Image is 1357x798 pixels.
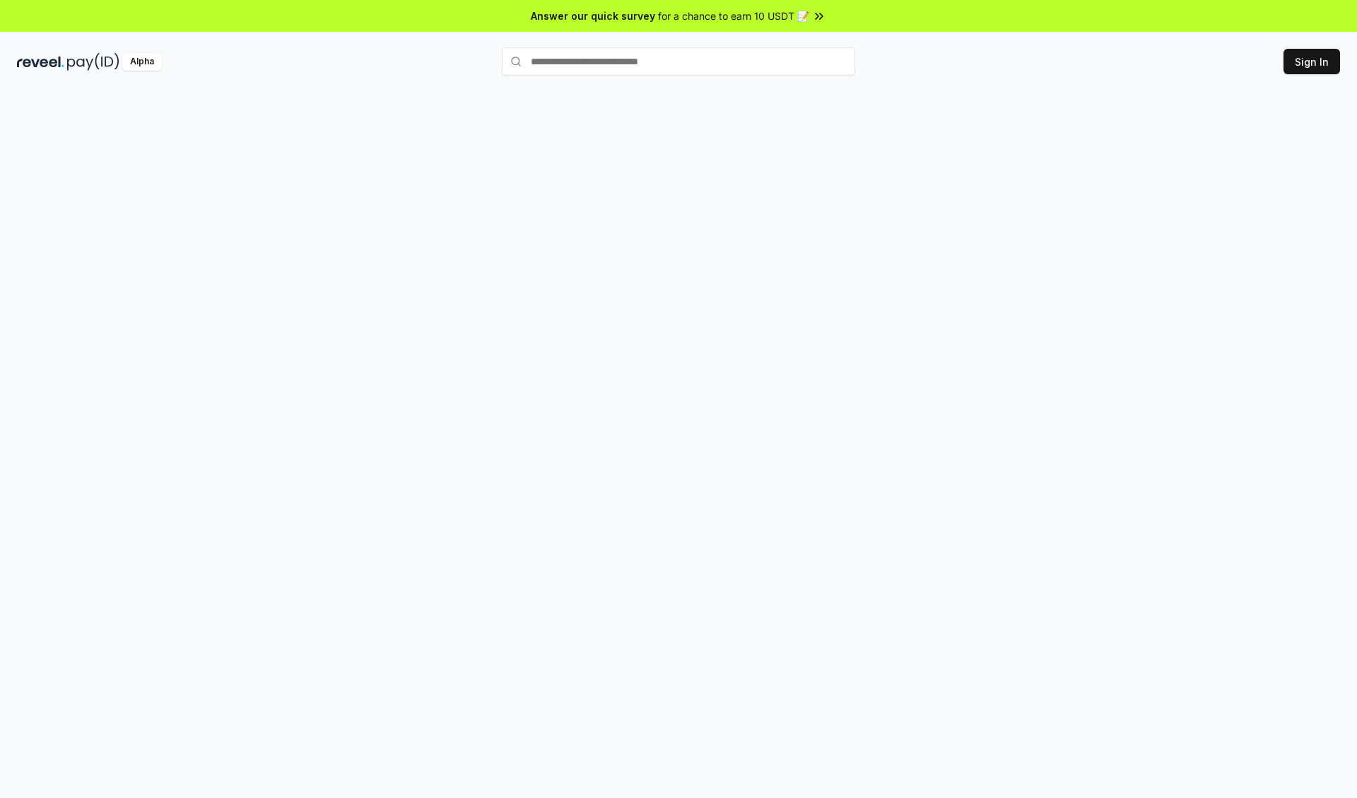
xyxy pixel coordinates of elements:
img: pay_id [67,53,119,71]
div: Alpha [122,53,162,71]
img: reveel_dark [17,53,64,71]
span: for a chance to earn 10 USDT 📝 [658,8,809,23]
button: Sign In [1283,49,1340,74]
span: Answer our quick survey [531,8,655,23]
